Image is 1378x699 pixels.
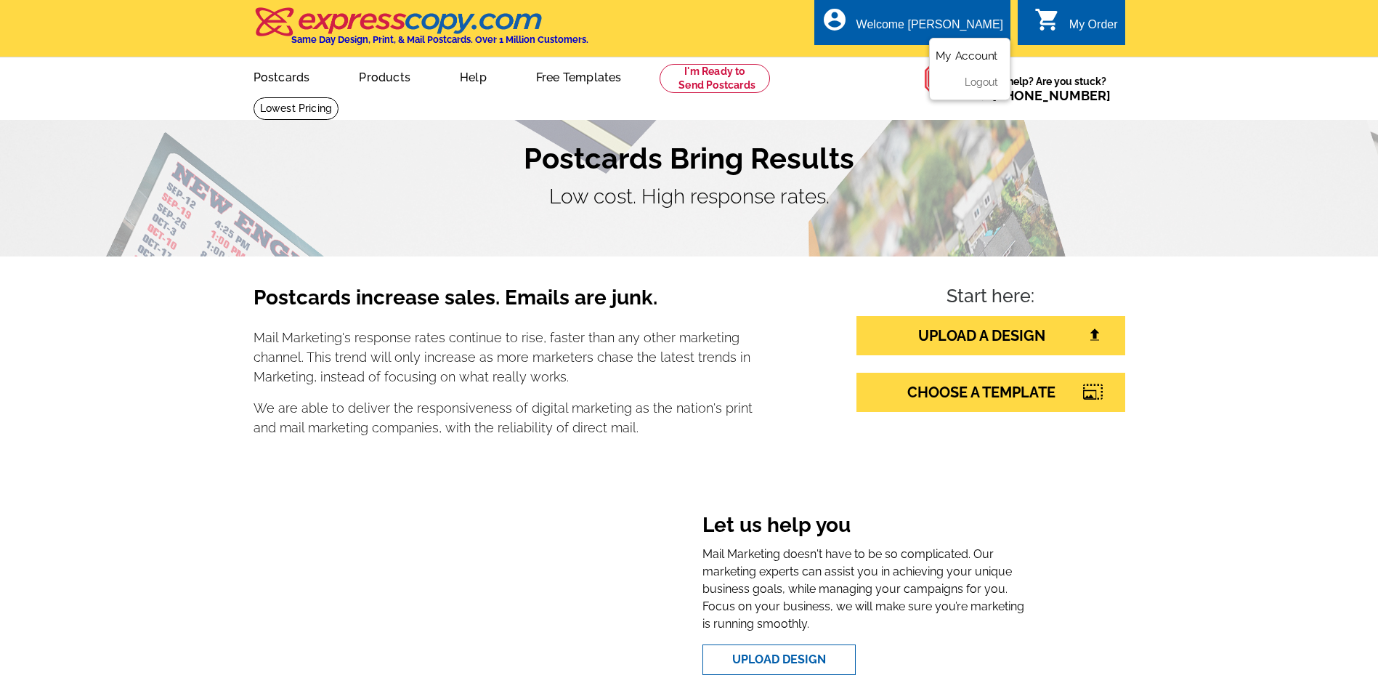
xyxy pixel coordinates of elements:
[936,49,998,62] a: My Account
[254,286,753,322] h3: Postcards increase sales. Emails are junk.
[968,74,1118,103] span: Need help? Are you stuck?
[351,501,659,687] iframe: Welcome To expresscopy
[856,373,1125,412] a: CHOOSE A TEMPLATE
[856,18,1003,39] div: Welcome [PERSON_NAME]
[254,398,753,437] p: We are able to deliver the responsiveness of digital marketing as the nation's print and mail mar...
[924,57,968,100] img: help
[702,546,1027,633] p: Mail Marketing doesn't have to be so complicated. Our marketing experts can assist you in achievi...
[856,286,1125,310] h4: Start here:
[1069,18,1118,39] div: My Order
[1034,7,1061,33] i: shopping_cart
[254,17,588,45] a: Same Day Design, Print, & Mail Postcards. Over 1 Million Customers.
[702,513,1027,541] h3: Let us help you
[968,88,1111,103] span: Call
[230,59,333,93] a: Postcards
[702,645,856,675] a: Upload Design
[254,328,753,387] p: Mail Marketing's response rates continue to rise, faster than any other marketing channel. This t...
[992,88,1111,103] a: [PHONE_NUMBER]
[1034,16,1118,34] a: shopping_cart My Order
[437,59,510,93] a: Help
[254,141,1125,176] h1: Postcards Bring Results
[856,316,1125,355] a: UPLOAD A DESIGN
[291,34,588,45] h4: Same Day Design, Print, & Mail Postcards. Over 1 Million Customers.
[513,59,645,93] a: Free Templates
[822,7,848,33] i: account_circle
[965,76,998,88] a: Logout
[254,182,1125,212] p: Low cost. High response rates.
[336,59,434,93] a: Products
